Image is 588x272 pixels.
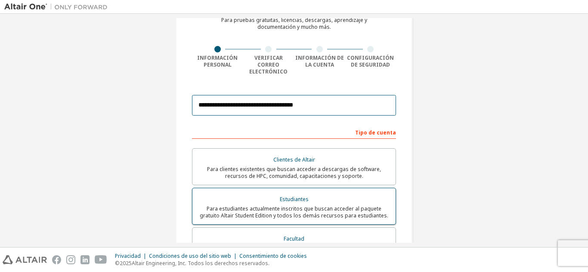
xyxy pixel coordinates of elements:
[95,255,107,264] img: youtube.svg
[295,54,344,68] font: Información de la cuenta
[4,3,112,11] img: Altair Uno
[280,196,309,203] font: Estudiantes
[207,165,381,180] font: Para clientes existentes que buscan acceder a descargas de software, recursos de HPC, comunidad, ...
[221,16,367,24] font: Para pruebas gratuitas, licencias, descargas, aprendizaje y
[249,54,288,75] font: Verificar correo electrónico
[239,252,307,260] font: Consentimiento de cookies
[284,235,304,242] font: Facultad
[273,156,315,163] font: Clientes de Altair
[120,260,132,267] font: 2025
[355,129,396,136] font: Tipo de cuenta
[132,260,269,267] font: Altair Engineering, Inc. Todos los derechos reservados.
[52,255,61,264] img: facebook.svg
[200,205,388,219] font: Para estudiantes actualmente inscritos que buscan acceder al paquete gratuito Altair Student Edit...
[347,54,394,68] font: Configuración de seguridad
[115,252,141,260] font: Privacidad
[257,23,331,31] font: documentación y mucho más.
[197,54,238,68] font: Información personal
[115,260,120,267] font: ©
[66,255,75,264] img: instagram.svg
[3,255,47,264] img: altair_logo.svg
[149,252,231,260] font: Condiciones de uso del sitio web
[80,255,90,264] img: linkedin.svg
